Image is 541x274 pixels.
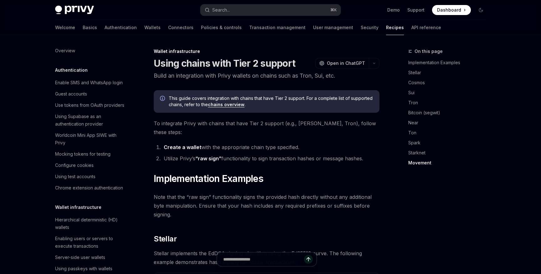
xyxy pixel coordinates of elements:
[55,66,88,74] h5: Authentication
[387,7,400,13] a: Demo
[327,60,365,66] span: Open in ChatGPT
[154,193,379,219] span: Note that the “raw sign” functionality signs the provided hash directly without any additional by...
[212,6,230,14] div: Search...
[55,20,75,35] a: Welcome
[408,148,491,158] a: Starknet
[164,144,201,151] a: Create a wallet
[50,88,130,100] a: Guest accounts
[432,5,471,15] a: Dashboard
[154,173,263,184] span: Implementation Examples
[50,148,130,160] a: Mocking tokens for testing
[408,88,491,98] a: Sui
[50,252,130,263] a: Server-side user wallets
[162,154,379,163] li: Utilize Privy’s functionality to sign transaction hashes or message hashes.
[55,235,126,250] div: Enabling users or servers to execute transactions
[437,7,461,13] span: Dashboard
[476,5,486,15] button: Toggle dark mode
[208,102,245,107] a: chains overview
[55,101,124,109] div: Use tokens from OAuth providers
[407,7,425,13] a: Support
[162,143,379,152] li: with the appropriate chain type specified.
[160,96,166,102] svg: Info
[200,4,341,16] button: Search...⌘K
[154,48,379,54] div: Wallet infrastructure
[386,20,404,35] a: Recipes
[408,68,491,78] a: Stellar
[55,265,112,272] div: Using passkeys with wallets
[201,20,242,35] a: Policies & controls
[55,6,94,14] img: dark logo
[408,98,491,108] a: Tron
[408,78,491,88] a: Cosmos
[55,254,105,261] div: Server-side user wallets
[415,48,443,55] span: On this page
[50,77,130,88] a: Enable SMS and WhatsApp login
[50,130,130,148] a: Worldcoin Mini App SIWE with Privy
[154,234,177,244] span: Stellar
[50,233,130,252] a: Enabling users or servers to execute transactions
[105,20,137,35] a: Authentication
[144,20,161,35] a: Wallets
[169,95,373,108] span: This guide covers integration with chains that have Tier 2 support. For a complete list of suppor...
[55,113,126,128] div: Using Supabase as an authentication provider
[50,182,130,194] a: Chrome extension authentication
[55,204,101,211] h5: Wallet infrastructure
[154,71,379,80] p: Build an integration with Privy wallets on chains such as Tron, Sui, etc.
[168,20,193,35] a: Connectors
[55,184,123,192] div: Chrome extension authentication
[55,79,123,86] div: Enable SMS and WhatsApp login
[55,150,111,158] div: Mocking tokens for testing
[408,58,491,68] a: Implementation Examples
[195,155,221,162] a: “raw sign”
[249,20,306,35] a: Transaction management
[55,132,126,147] div: Worldcoin Mini App SIWE with Privy
[361,20,379,35] a: Security
[330,8,337,13] span: ⌘ K
[50,160,130,171] a: Configure cookies
[50,45,130,56] a: Overview
[304,255,313,264] button: Send message
[55,47,75,54] div: Overview
[408,158,491,168] a: Movement
[408,118,491,128] a: Near
[408,128,491,138] a: Ton
[154,249,379,266] span: Stellar implements the EdDSA signing algorithm using the Ed25519 curve. The following example dem...
[154,119,379,137] span: To integrate Privy with chains that have Tier 2 support (e.g., [PERSON_NAME], Tron), follow these...
[154,58,295,69] h1: Using chains with Tier 2 support
[55,216,126,231] div: Hierarchical deterministic (HD) wallets
[411,20,441,35] a: API reference
[55,173,95,180] div: Using test accounts
[83,20,97,35] a: Basics
[50,111,130,130] a: Using Supabase as an authentication provider
[55,90,87,98] div: Guest accounts
[408,108,491,118] a: Bitcoin (segwit)
[50,214,130,233] a: Hierarchical deterministic (HD) wallets
[313,20,353,35] a: User management
[408,138,491,148] a: Spark
[55,162,94,169] div: Configure cookies
[315,58,369,69] button: Open in ChatGPT
[50,171,130,182] a: Using test accounts
[50,100,130,111] a: Use tokens from OAuth providers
